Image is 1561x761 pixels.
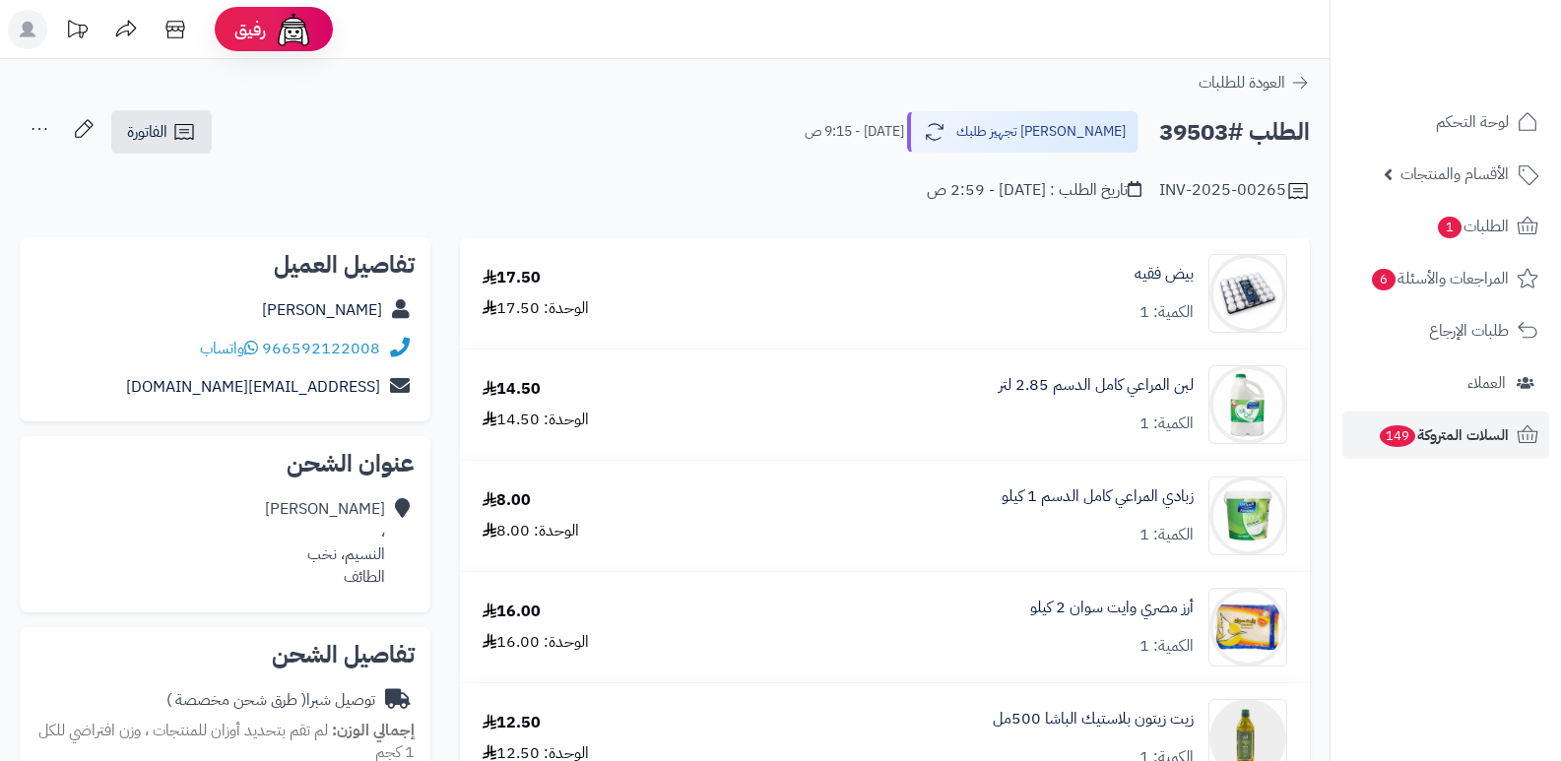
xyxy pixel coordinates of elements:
[111,110,212,154] a: الفاتورة
[1436,108,1509,136] span: لوحة التحكم
[126,375,380,399] a: [EMAIL_ADDRESS][DOMAIN_NAME]
[483,267,541,289] div: 17.50
[262,298,382,322] a: [PERSON_NAME]
[1209,588,1286,666] img: 1664177111-%D8%AA%D9%86%D8%B2%D9%8A%D9%84%20(20)-90x90.jpg
[1342,412,1549,459] a: السلات المتروكة149
[166,688,306,712] span: ( طرق شحن مخصصة )
[805,122,904,142] small: [DATE] - 9:15 ص
[1427,55,1542,96] img: logo-2.png
[1342,307,1549,354] a: طلبات الإرجاع
[35,452,415,476] h2: عنوان الشحن
[1199,71,1310,95] a: العودة للطلبات
[483,712,541,734] div: 12.50
[234,18,266,41] span: رفيق
[166,689,375,712] div: توصيل شبرا
[262,337,380,360] a: 966592122008
[127,120,167,144] span: الفاتورة
[1159,179,1310,203] div: INV-2025-00265
[483,297,589,320] div: الوحدة: 17.50
[483,489,531,512] div: 8.00
[1139,301,1194,324] div: الكمية: 1
[1438,217,1462,238] span: 1
[483,520,579,542] div: الوحدة: 8.00
[1199,71,1285,95] span: العودة للطلبات
[1135,263,1194,285] a: بيض فقيه
[1380,425,1415,447] span: 149
[1209,365,1286,444] img: 1666071824-Screenshot%202022-10-18%20084211-90x90.png
[1429,317,1509,345] span: طلبات الإرجاع
[200,337,258,360] a: واتساب
[1342,98,1549,146] a: لوحة التحكم
[483,601,541,623] div: 16.00
[1342,359,1549,407] a: العملاء
[1372,269,1396,290] span: 6
[35,643,415,666] h2: تفاصيل الشحن
[1209,476,1286,555] img: 23097cc17dc0eb47f0014896f802433ef648-90x90.jpg
[1342,255,1549,302] a: المراجعات والأسئلة6
[1139,412,1194,435] div: الكمية: 1
[927,179,1141,202] div: تاريخ الطلب : [DATE] - 2:59 ص
[274,10,313,49] img: ai-face.png
[1030,597,1194,619] a: أرز مصري وايت سوان 2 كيلو
[907,111,1138,153] button: [PERSON_NAME] تجهيز طلبك
[52,10,101,54] a: تحديثات المنصة
[1467,369,1506,397] span: العملاء
[1370,265,1509,292] span: المراجعات والأسئلة
[1342,203,1549,250] a: الطلبات1
[483,409,589,431] div: الوحدة: 14.50
[1139,524,1194,546] div: الكمية: 1
[483,378,541,401] div: 14.50
[483,631,589,654] div: الوحدة: 16.00
[265,498,385,588] div: [PERSON_NAME] ، النسيم، نخب الطائف
[1209,254,1286,333] img: 1750784405-WhatsApp%20Image%202025-06-24%20at%207.58.59%20PM-90x90.jpeg
[1436,213,1509,240] span: الطلبات
[999,374,1194,397] a: لبن المراعي كامل الدسم 2.85 لتر
[35,253,415,277] h2: تفاصيل العميل
[1002,485,1194,508] a: زبادي المراعي كامل الدسم 1 كيلو
[332,719,415,742] strong: إجمالي الوزن:
[1159,112,1310,153] h2: الطلب #39503
[1139,635,1194,658] div: الكمية: 1
[993,708,1194,730] a: زيت زيتون بلاستيك الباشا 500مل
[1378,421,1509,449] span: السلات المتروكة
[1400,160,1509,188] span: الأقسام والمنتجات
